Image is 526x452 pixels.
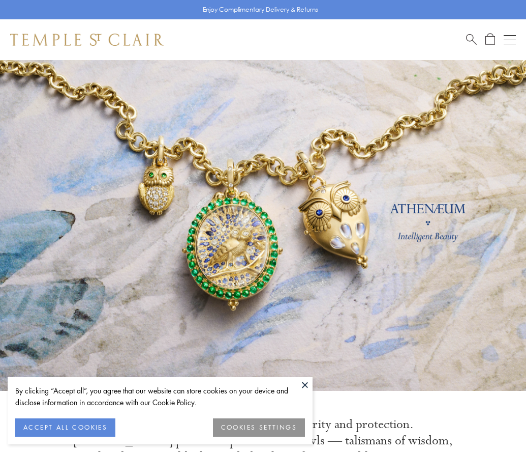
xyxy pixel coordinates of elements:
[504,34,516,46] button: Open navigation
[15,418,115,437] button: ACCEPT ALL COOKIES
[203,5,318,15] p: Enjoy Complimentary Delivery & Returns
[213,418,305,437] button: COOKIES SETTINGS
[10,34,164,46] img: Temple St. Clair
[466,33,477,46] a: Search
[15,385,305,408] div: By clicking “Accept all”, you agree that our website can store cookies on your device and disclos...
[485,33,495,46] a: Open Shopping Bag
